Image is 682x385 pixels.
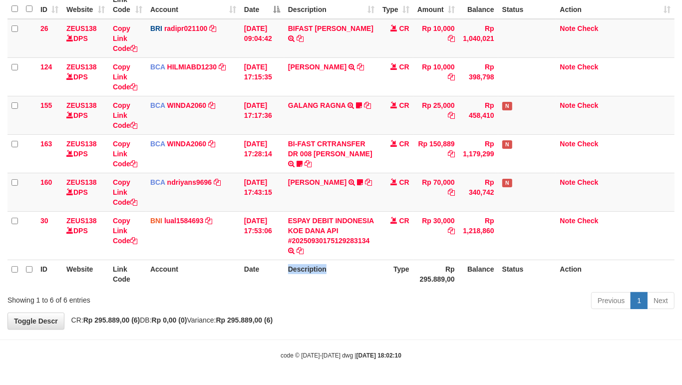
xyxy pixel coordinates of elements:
a: Copy Link Code [113,101,137,129]
span: CR [399,178,409,186]
a: Note [560,217,576,225]
th: Rp 295.889,00 [413,260,459,288]
td: BI-FAST CRTRANSFER DR 008 [PERSON_NAME] [284,134,378,173]
span: 163 [40,140,52,148]
span: BNI [150,217,162,225]
td: [DATE] 17:53:06 [240,211,284,260]
th: Account [146,260,240,288]
a: Copy Rp 150,889 to clipboard [448,150,455,158]
td: Rp 25,000 [413,96,459,134]
a: Copy DEDY WAHYUDI to clipboard [357,63,364,71]
small: code © [DATE]-[DATE] dwg | [281,352,401,359]
th: Action [556,260,675,288]
span: Has Note [502,179,512,187]
th: ID [36,260,62,288]
td: Rp 10,000 [413,57,459,96]
a: Note [560,63,576,71]
td: Rp 150,889 [413,134,459,173]
td: DPS [62,211,109,260]
a: Copy radipr021100 to clipboard [209,24,216,32]
td: Rp 1,040,021 [459,19,498,58]
a: Copy Link Code [113,140,137,168]
th: Link Code [109,260,146,288]
a: Copy Rp 10,000 to clipboard [448,73,455,81]
span: CR [399,140,409,148]
td: Rp 1,218,860 [459,211,498,260]
td: DPS [62,134,109,173]
a: ZEUS138 [66,178,97,186]
a: ZEUS138 [66,101,97,109]
a: Note [560,178,576,186]
td: Rp 398,798 [459,57,498,96]
a: Check [578,63,599,71]
td: [DATE] 17:28:14 [240,134,284,173]
span: BCA [150,101,165,109]
th: Date [240,260,284,288]
span: 160 [40,178,52,186]
a: WINDA2060 [167,140,207,148]
a: Toggle Descr [7,313,64,330]
a: Copy Rp 30,000 to clipboard [448,227,455,235]
span: CR [399,101,409,109]
a: Copy HILMIABD1230 to clipboard [219,63,226,71]
a: [PERSON_NAME] [288,63,346,71]
span: BCA [150,178,165,186]
a: Previous [591,292,631,309]
span: BCA [150,63,165,71]
a: radipr021100 [164,24,207,32]
a: Copy Link Code [113,217,137,245]
a: Copy Rp 25,000 to clipboard [448,111,455,119]
a: Copy lual1584693 to clipboard [205,217,212,225]
a: Copy WINDA2060 to clipboard [208,101,215,109]
span: Has Note [502,102,512,110]
a: Copy Rp 70,000 to clipboard [448,188,455,196]
a: Next [647,292,675,309]
span: BCA [150,140,165,148]
span: BRI [150,24,162,32]
th: Balance [459,260,498,288]
td: DPS [62,96,109,134]
a: Note [560,140,576,148]
strong: Rp 0,00 (0) [152,316,187,324]
a: Copy Rp 10,000 to clipboard [448,34,455,42]
td: Rp 458,410 [459,96,498,134]
td: DPS [62,57,109,96]
a: Check [578,101,599,109]
a: HILMIABD1230 [167,63,217,71]
span: CR [399,63,409,71]
span: CR: DB: Variance: [66,316,273,324]
a: Copy ESPAY DEBIT INDONESIA KOE DANA API #20250930175129283134 to clipboard [297,247,304,255]
a: WINDA2060 [167,101,207,109]
td: [DATE] 17:15:35 [240,57,284,96]
a: Copy HERU SANTOSO to clipboard [365,178,372,186]
td: DPS [62,19,109,58]
a: Check [578,217,599,225]
td: Rp 340,742 [459,173,498,211]
a: Copy ndriyans9696 to clipboard [214,178,221,186]
a: ZEUS138 [66,24,97,32]
a: ndriyans9696 [167,178,212,186]
td: Rp 70,000 [413,173,459,211]
a: Check [578,24,599,32]
a: lual1584693 [164,217,204,225]
a: Copy BI-FAST CRTRANSFER DR 008 ALAN TANOF to clipboard [305,160,312,168]
span: 124 [40,63,52,71]
a: BIFAST [PERSON_NAME] [288,24,373,32]
td: [DATE] 09:04:42 [240,19,284,58]
span: CR [399,217,409,225]
th: Type [378,260,413,288]
a: Note [560,24,576,32]
span: 30 [40,217,48,225]
a: ZEUS138 [66,140,97,148]
a: Copy WINDA2060 to clipboard [208,140,215,148]
a: Copy BIFAST ERIKA S PAUN to clipboard [297,34,304,42]
td: [DATE] 17:43:15 [240,173,284,211]
strong: Rp 295.889,00 (6) [216,316,273,324]
strong: Rp 295.889,00 (6) [83,316,140,324]
span: CR [399,24,409,32]
span: 26 [40,24,48,32]
th: Website [62,260,109,288]
a: Note [560,101,576,109]
th: Status [498,260,556,288]
td: Rp 30,000 [413,211,459,260]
